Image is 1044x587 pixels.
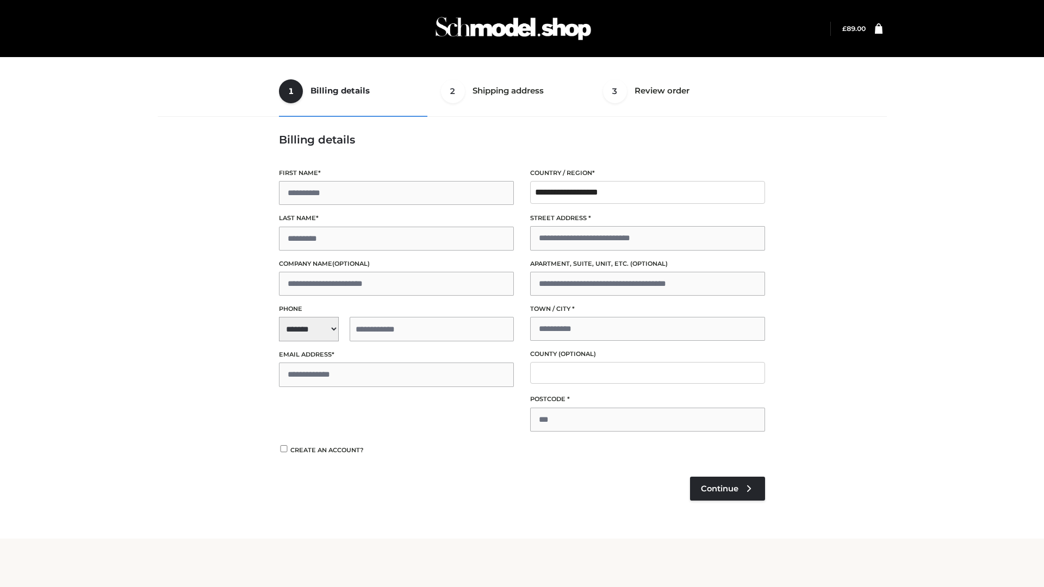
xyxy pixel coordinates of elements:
[279,168,514,178] label: First name
[530,213,765,223] label: Street address
[842,24,866,33] bdi: 89.00
[279,349,514,360] label: Email address
[530,259,765,269] label: Apartment, suite, unit, etc.
[530,394,765,404] label: Postcode
[332,260,370,267] span: (optional)
[690,477,765,501] a: Continue
[279,133,765,146] h3: Billing details
[279,213,514,223] label: Last name
[290,446,364,454] span: Create an account?
[530,304,765,314] label: Town / City
[558,350,596,358] span: (optional)
[279,304,514,314] label: Phone
[842,24,866,33] a: £89.00
[701,484,738,494] span: Continue
[630,260,668,267] span: (optional)
[842,24,847,33] span: £
[432,7,595,50] img: Schmodel Admin 964
[530,349,765,359] label: County
[279,445,289,452] input: Create an account?
[530,168,765,178] label: Country / Region
[279,259,514,269] label: Company name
